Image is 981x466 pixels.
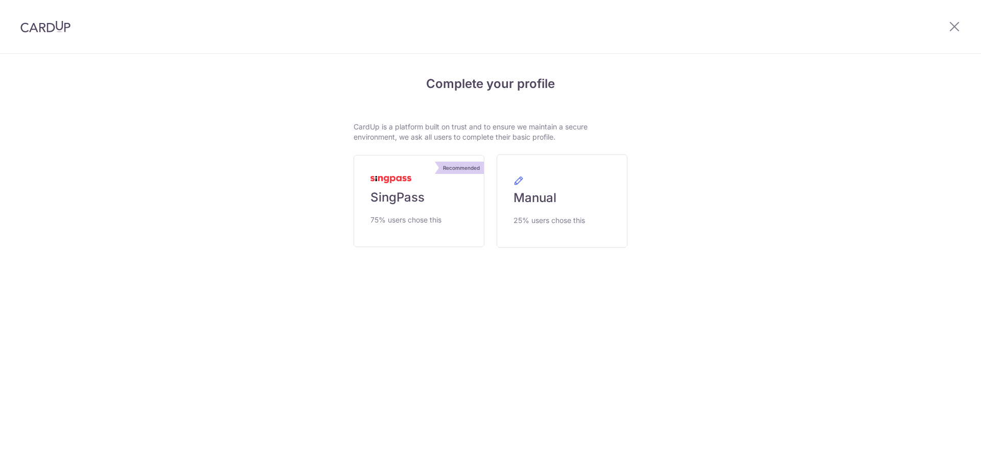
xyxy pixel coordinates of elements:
[513,190,556,206] span: Manual
[439,162,484,174] div: Recommended
[513,214,585,227] span: 25% users chose this
[916,435,971,461] iframe: Opens a widget where you can find more information
[370,189,425,206] span: SingPass
[354,75,627,93] h4: Complete your profile
[354,122,627,142] p: CardUp is a platform built on trust and to ensure we maintain a secure environment, we ask all us...
[370,214,441,226] span: 75% users chose this
[497,154,627,248] a: Manual 25% users chose this
[370,176,411,183] img: MyInfoLogo
[20,20,71,33] img: CardUp
[354,155,484,247] a: Recommended SingPass 75% users chose this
